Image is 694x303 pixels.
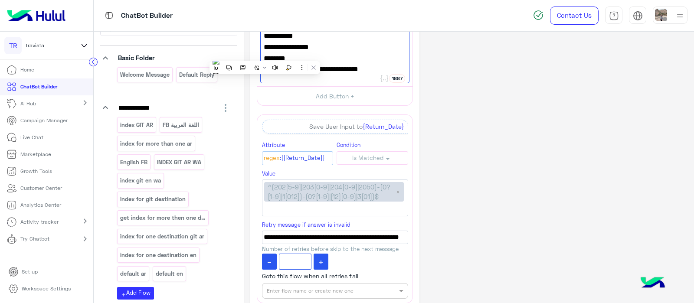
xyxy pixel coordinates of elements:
button: Is Matched [337,151,408,165]
span: Basic Folder [118,54,155,62]
small: Retry message if answer is invalid [262,222,350,228]
button: x [394,188,403,195]
button: Add Button + [257,86,412,106]
span: :{{Return_Date}} [280,153,325,163]
small: Condition [337,142,360,148]
p: ChatBot Builder [121,10,173,22]
div: TR [4,37,22,54]
p: index for one destination en [120,250,197,260]
p: index for more than one ar [120,139,193,149]
img: spinner [533,10,543,20]
div: Save User Input to [262,120,408,134]
div: 1887 [389,74,405,83]
small: Attribute [262,142,285,148]
span: Is Matched [352,154,383,161]
i: keyboard_arrow_down [100,53,111,63]
span: سنة-شهر-يوم [264,30,406,42]
img: tab [633,11,643,21]
span: ^(202[5-9]|203[0-9]|204[0-9]|2050)-(0?[1-9]|1[012])-(0?[1-9]|[12][0-9]|3[01])$ [268,182,393,202]
span: Regex [264,153,280,163]
p: Default reply [178,70,215,80]
p: Set up [22,268,38,276]
button: Add user attribute [380,74,389,83]
img: hulul-logo.png [638,268,668,299]
img: tab [609,11,619,21]
img: tab [104,10,115,21]
span: يرجى ادخال الارقام بالغة الانجليزية [264,64,406,75]
p: Live Chat [20,134,43,141]
mat-icon: chevron_right [80,216,90,226]
p: index git en wa [120,176,162,186]
p: index for one destination git ar [120,231,205,241]
span: Number of retries before skip to the next message [262,245,399,252]
small: Value [262,170,275,177]
i: add [121,292,126,297]
p: AI Hub [20,100,36,108]
p: Analytics Center [20,201,61,209]
p: Campaign Manager [20,117,68,124]
button: addAdd Flow [117,287,154,300]
img: Logo [3,7,69,25]
span: {Return_Date} [363,123,404,130]
a: tab [605,7,622,25]
p: default en [155,269,183,279]
p: Customer Center [20,184,62,192]
p: اللغة العربية FB [162,120,200,130]
p: default ar [120,269,147,279]
p: Home [20,66,34,74]
p: get index for more then one destination [120,213,206,223]
h1: Goto this flow when all retries fail [262,273,408,280]
p: English FB [120,157,148,167]
a: Contact Us [550,7,599,25]
p: INDEX GIT AR WA [156,157,202,167]
p: index for git destination [120,194,187,204]
p: Welcome Message [120,70,170,80]
span: Travista [25,42,44,49]
p: Activity tracker [20,218,59,226]
span: على سبيل المثال: [264,42,406,53]
p: Marketplace [20,150,51,158]
p: Growth Tools [20,167,52,175]
a: Workspace Settings [2,280,78,297]
img: userImage [655,9,667,21]
i: keyboard_arrow_down [100,102,111,113]
p: Workspace Settings [22,285,71,293]
span: [DATE] [264,53,406,64]
a: Set up [2,264,45,280]
p: ChatBot Builder [20,83,57,91]
mat-icon: chevron_right [80,98,90,108]
mat-icon: chevron_right [80,234,90,244]
p: Try Chatbot [20,235,49,243]
p: index GIT AR [120,120,154,130]
img: profile [674,10,685,21]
